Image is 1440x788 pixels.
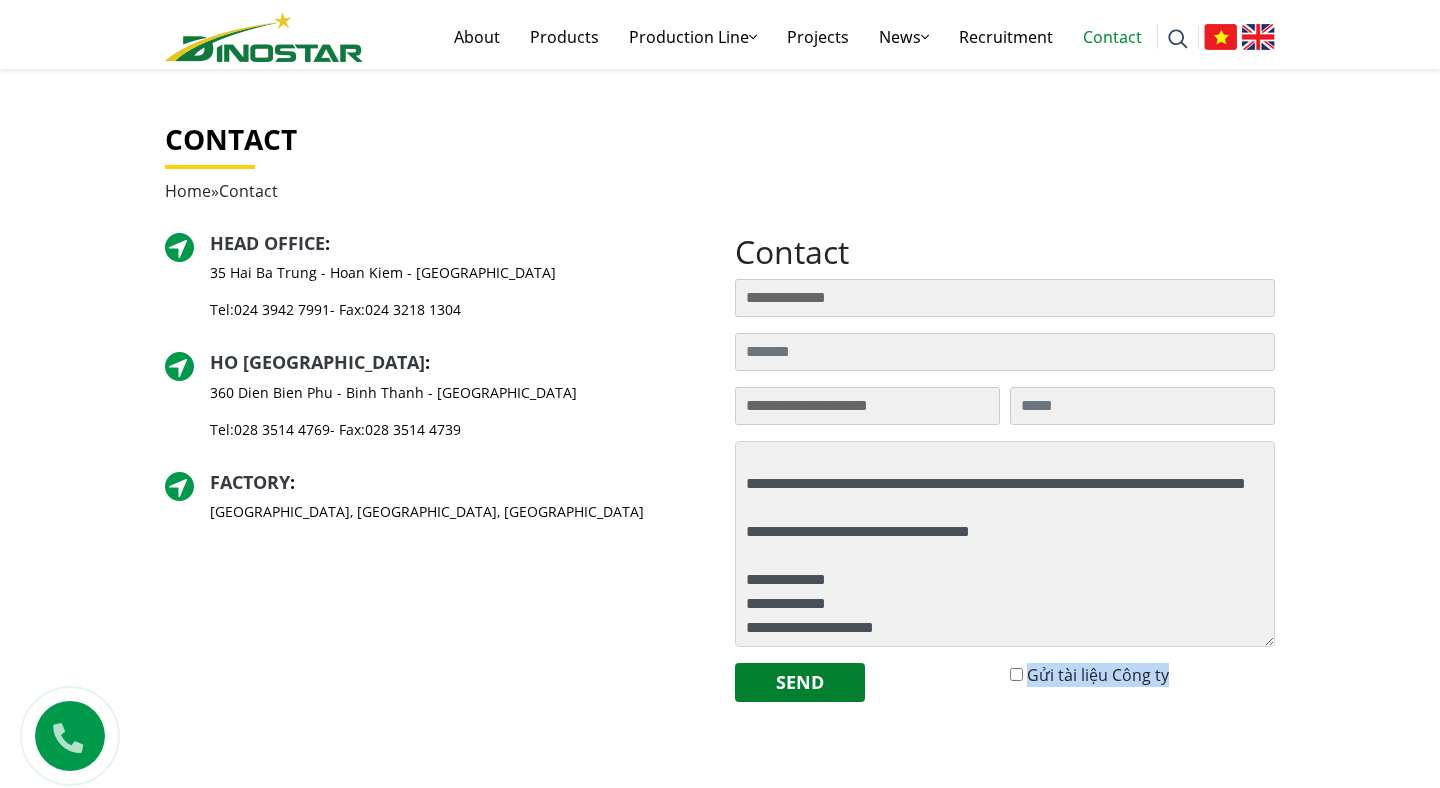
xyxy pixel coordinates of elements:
[365,420,461,439] a: 028 3514 4739
[1068,5,1157,69] a: Contact
[165,352,194,381] img: directer
[234,420,330,439] a: 028 3514 4769
[944,5,1068,69] a: Recruitment
[1168,29,1188,49] img: search
[165,472,194,501] img: directer
[165,180,211,202] a: Home
[1027,663,1169,687] label: Gửi tài liệu Công ty
[210,231,325,255] a: Head Office
[772,5,864,69] a: Projects
[165,180,278,202] span: »
[365,300,461,319] a: 024 3218 1304
[210,470,290,494] a: Factory
[1242,24,1275,50] img: English
[439,5,515,69] a: About
[1204,24,1237,50] img: Tiếng Việt
[735,233,1275,271] h2: Contact
[210,262,556,283] p: 35 Hai Ba Trung - Hoan Kiem - [GEOGRAPHIC_DATA]
[210,501,644,522] p: [GEOGRAPHIC_DATA], [GEOGRAPHIC_DATA], [GEOGRAPHIC_DATA]
[210,472,644,494] h2: :
[210,299,556,320] p: Tel: - Fax:
[210,352,577,374] h2: :
[165,12,363,62] img: logo
[864,5,944,69] a: News
[210,382,577,403] p: 360 Dien Bien Phu - Binh Thanh - [GEOGRAPHIC_DATA]
[515,5,614,69] a: Products
[614,5,772,69] a: Production Line
[210,233,556,255] h2: :
[165,233,194,262] img: directer
[234,300,330,319] a: 024 3942 7991
[210,419,577,440] p: Tel: - Fax:
[219,180,278,202] span: Contact
[165,123,1275,157] h1: Contact
[735,663,865,702] button: Send
[210,350,425,374] a: HO [GEOGRAPHIC_DATA]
